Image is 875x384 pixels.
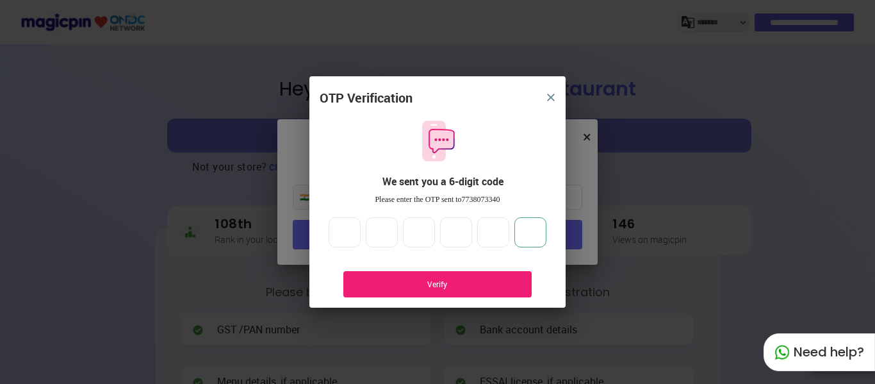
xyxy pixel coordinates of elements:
[764,333,875,371] div: Need help?
[547,94,555,101] img: 8zTxi7IzMsfkYqyYgBgfvSHvmzQA9juT1O3mhMgBDT8p5s20zMZ2JbefE1IEBlkXHwa7wAFxGwdILBLhkAAAAASUVORK5CYII=
[774,345,790,360] img: whatapp_green.7240e66a.svg
[320,89,413,108] div: OTP Verification
[330,174,555,189] div: We sent you a 6-digit code
[539,86,562,109] button: close
[416,119,459,163] img: otpMessageIcon.11fa9bf9.svg
[320,194,555,205] div: Please enter the OTP sent to 7738073340
[363,279,512,290] div: Verify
